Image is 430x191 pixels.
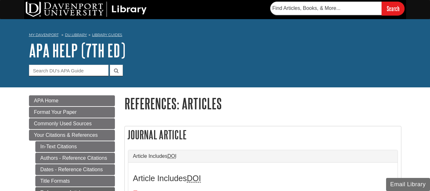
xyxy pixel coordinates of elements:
[29,31,401,41] nav: breadcrumb
[34,109,77,115] span: Format Your Paper
[35,141,115,152] a: In-Text Citations
[92,33,122,37] a: Library Guides
[34,132,98,138] span: Your Citations & References
[29,118,115,129] a: Commonly Used Sources
[29,32,59,38] a: My Davenport
[26,2,147,17] img: DU Library
[35,153,115,164] a: Authors - Reference Citations
[270,2,382,15] input: Find Articles, Books, & More...
[29,65,109,76] input: Search DU's APA Guide
[35,176,115,187] a: Title Formats
[35,164,115,175] a: Dates - Reference Citations
[386,178,430,191] button: Email Library
[34,98,59,103] span: APA Home
[29,95,115,106] a: APA Home
[133,174,393,183] h3: Article Includes
[29,40,125,60] a: APA Help (7th Ed)
[65,33,87,37] a: DU Library
[29,130,115,141] a: Your Citations & References
[124,95,401,112] h1: References: Articles
[125,126,401,143] h2: Journal Article
[29,107,115,118] a: Format Your Paper
[133,153,393,159] a: Article IncludesDOI
[167,153,176,159] abbr: Digital Object Identifier. This is the string of numbers associated with a particular article. No...
[34,121,92,126] span: Commonly Used Sources
[187,174,201,183] abbr: Digital Object Identifier. This is the string of numbers associated with a particular article. No...
[270,2,405,15] form: Searches DU Library's articles, books, and more
[382,2,405,15] input: Search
